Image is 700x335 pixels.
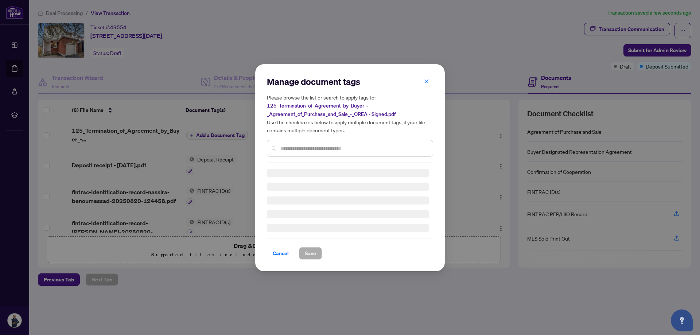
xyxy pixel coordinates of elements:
[267,93,433,134] h5: Please browse the list or search to apply tags to: Use the checkboxes below to apply multiple doc...
[267,76,433,87] h2: Manage document tags
[671,309,693,331] button: Open asap
[273,248,289,259] span: Cancel
[267,102,396,117] span: 125_Termination_of_Agreement_by_Buyer_-_Agreement_of_Purchase_and_Sale_-_OREA - Signed.pdf
[299,247,322,260] button: Save
[267,247,295,260] button: Cancel
[424,78,429,83] span: close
